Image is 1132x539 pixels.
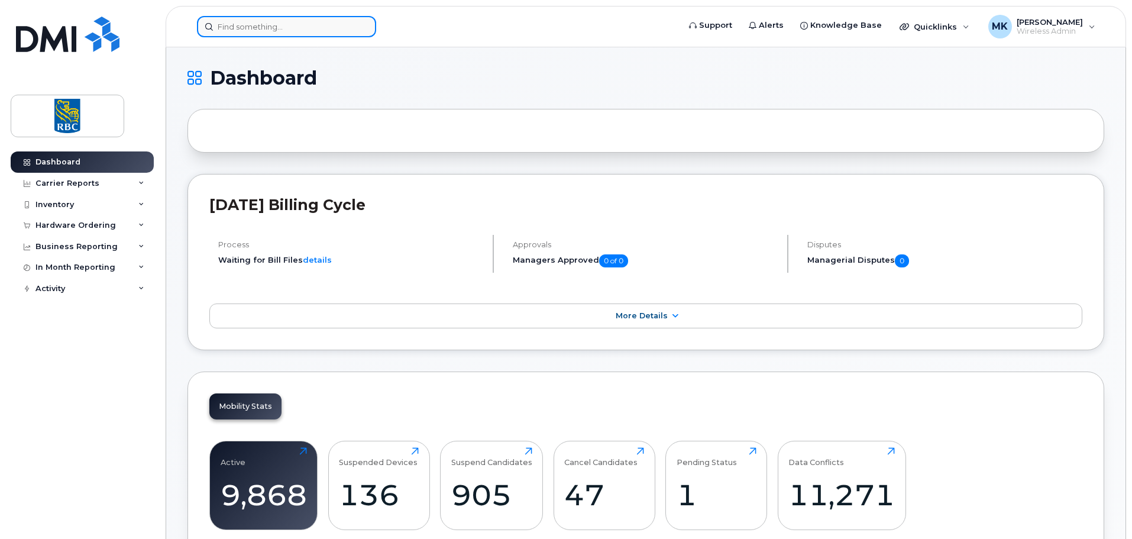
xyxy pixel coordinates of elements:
[788,477,895,512] div: 11,271
[339,447,419,523] a: Suspended Devices136
[339,477,419,512] div: 136
[451,477,532,512] div: 905
[451,447,532,467] div: Suspend Candidates
[807,240,1082,249] h4: Disputes
[218,254,483,266] li: Waiting for Bill Files
[564,477,644,512] div: 47
[807,254,1082,267] h5: Managerial Disputes
[677,477,756,512] div: 1
[788,447,844,467] div: Data Conflicts
[209,196,1082,214] h2: [DATE] Billing Cycle
[210,69,317,87] span: Dashboard
[788,447,895,523] a: Data Conflicts11,271
[513,240,777,249] h4: Approvals
[599,254,628,267] span: 0 of 0
[895,254,909,267] span: 0
[221,447,307,523] a: Active9,868
[677,447,737,467] div: Pending Status
[564,447,638,467] div: Cancel Candidates
[339,447,418,467] div: Suspended Devices
[221,477,307,512] div: 9,868
[451,447,532,523] a: Suspend Candidates905
[513,254,777,267] h5: Managers Approved
[616,311,668,320] span: More Details
[303,255,332,264] a: details
[218,240,483,249] h4: Process
[221,447,245,467] div: Active
[677,447,756,523] a: Pending Status1
[564,447,644,523] a: Cancel Candidates47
